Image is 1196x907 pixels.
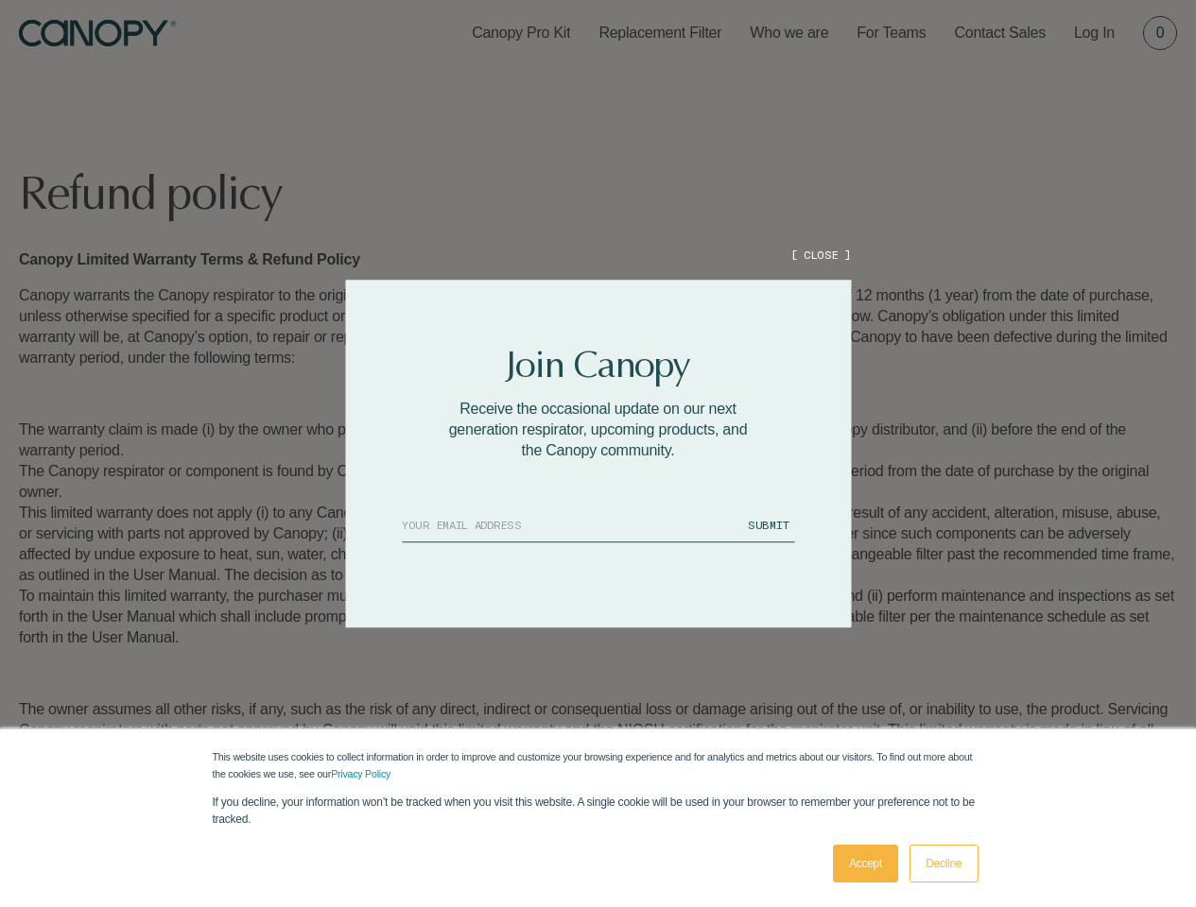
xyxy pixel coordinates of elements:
button: SUBMIT [742,508,794,541]
input: YOUR EMAIL ADDRESS [402,508,742,541]
span: SUBMIT [748,518,789,531]
a: Accept [833,845,898,882]
a: Decline [910,845,978,882]
h2: Join Canopy [442,346,755,384]
span: This website uses cookies to collect information in order to improve and customize your browsing ... [213,751,973,779]
a: Privacy Policy [331,768,390,779]
button: [ CLOSE ] [790,247,851,263]
p: If you decline, your information won’t be tracked when you visit this website. A single cookie wi... [213,794,984,828]
p: Receive the occasional update on our next generation respirator, upcoming products, and the Canop... [442,399,755,461]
